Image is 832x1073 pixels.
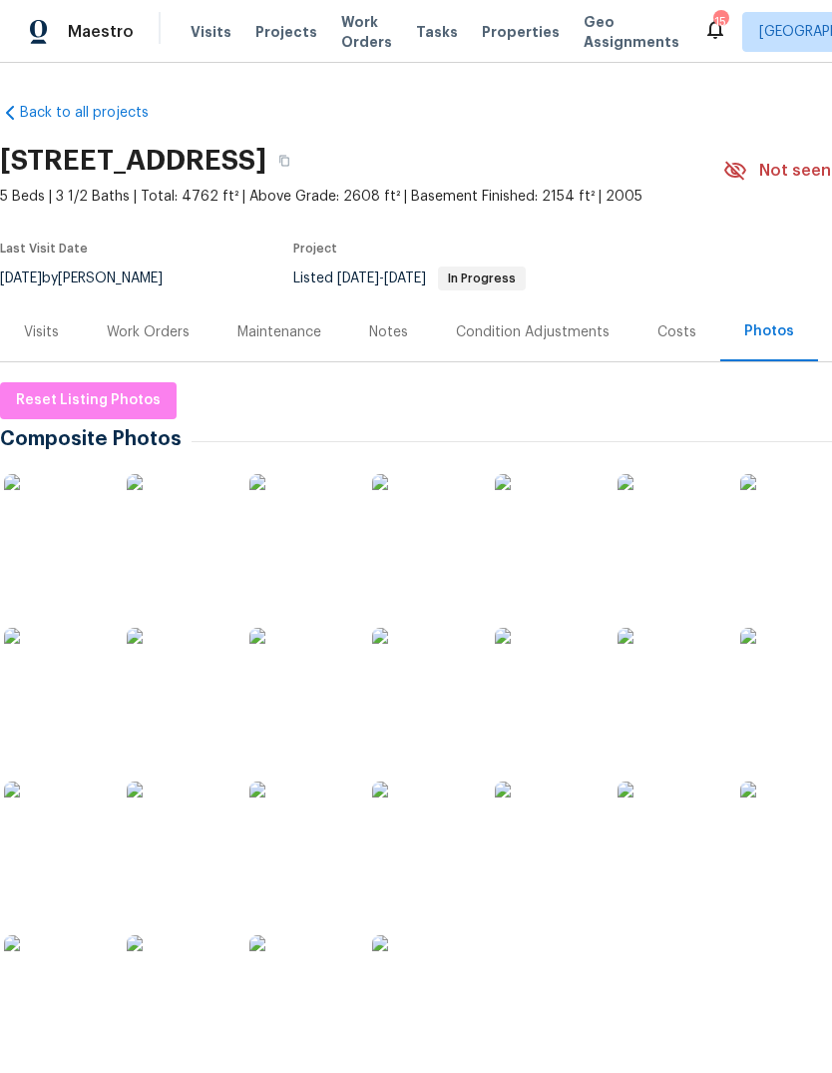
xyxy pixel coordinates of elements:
span: Work Orders [341,12,392,52]
span: Properties [482,22,560,42]
span: Projects [255,22,317,42]
span: Tasks [416,25,458,39]
div: Maintenance [237,322,321,342]
span: Project [293,243,337,255]
div: Photos [744,321,794,341]
div: Visits [24,322,59,342]
span: Visits [191,22,231,42]
div: Work Orders [107,322,190,342]
div: 15 [713,12,727,32]
span: [DATE] [337,271,379,285]
span: Maestro [68,22,134,42]
span: Listed [293,271,526,285]
span: - [337,271,426,285]
div: Costs [657,322,696,342]
button: Copy Address [266,143,302,179]
div: Notes [369,322,408,342]
span: Geo Assignments [584,12,679,52]
span: Reset Listing Photos [16,388,161,413]
div: Condition Adjustments [456,322,610,342]
span: [DATE] [384,271,426,285]
span: In Progress [440,272,524,284]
